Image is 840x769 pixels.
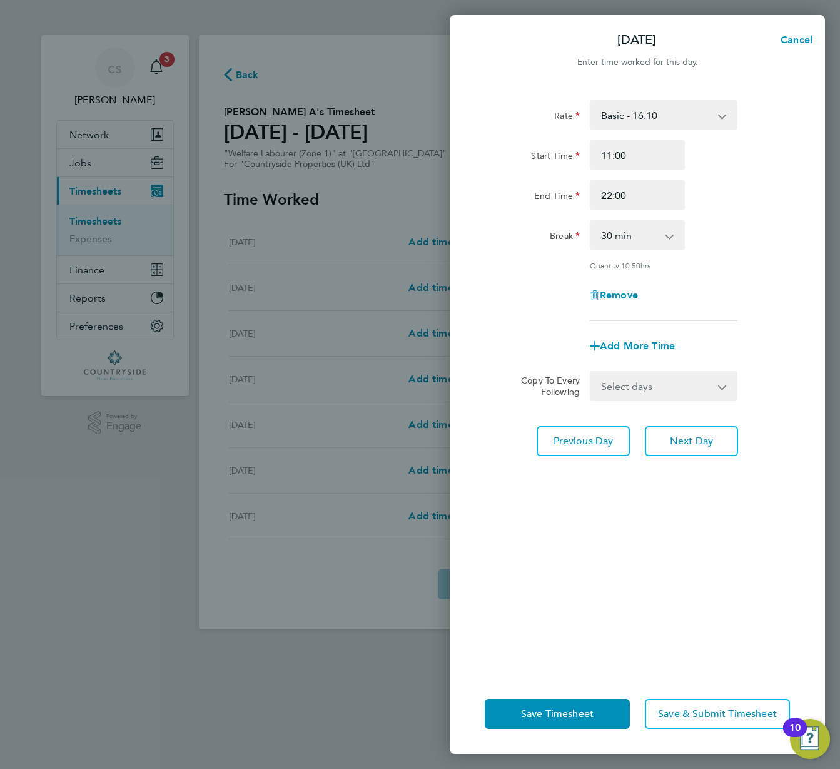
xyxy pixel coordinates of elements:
[617,31,656,49] p: [DATE]
[485,699,630,729] button: Save Timesheet
[590,260,737,270] div: Quantity: hrs
[645,699,790,729] button: Save & Submit Timesheet
[600,289,638,301] span: Remove
[761,28,825,53] button: Cancel
[531,150,580,165] label: Start Time
[645,426,738,456] button: Next Day
[590,180,685,210] input: E.g. 18:00
[658,708,777,720] span: Save & Submit Timesheet
[777,34,812,46] span: Cancel
[790,719,830,759] button: Open Resource Center, 10 new notifications
[554,435,614,447] span: Previous Day
[450,55,825,70] div: Enter time worked for this day.
[789,728,801,744] div: 10
[590,290,638,300] button: Remove
[590,341,675,351] button: Add More Time
[534,190,580,205] label: End Time
[554,110,580,125] label: Rate
[600,340,675,352] span: Add More Time
[521,708,594,720] span: Save Timesheet
[550,230,580,245] label: Break
[511,375,580,397] label: Copy To Every Following
[537,426,630,456] button: Previous Day
[590,140,685,170] input: E.g. 08:00
[670,435,713,447] span: Next Day
[621,260,640,270] span: 10.50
